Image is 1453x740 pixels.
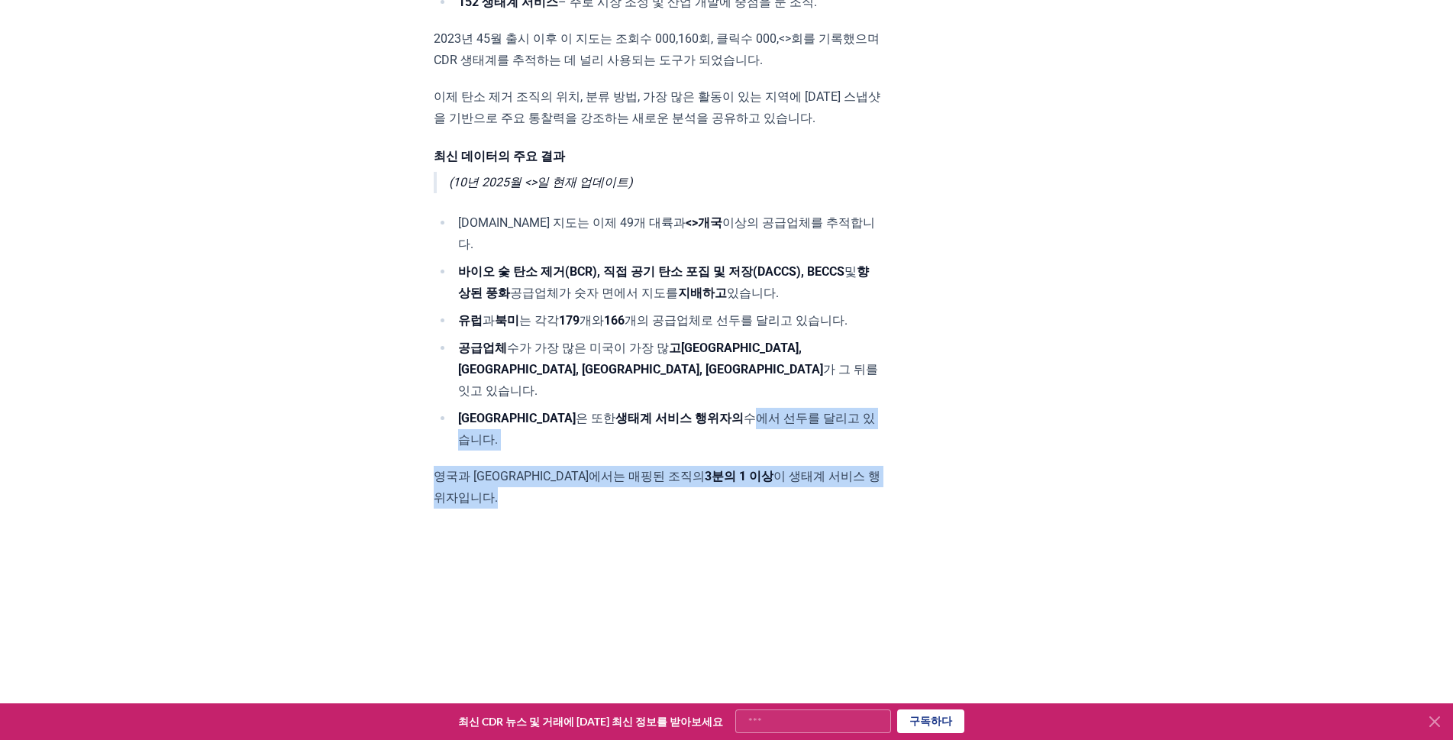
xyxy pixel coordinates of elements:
[458,313,483,328] strong: 유럽
[458,411,576,425] strong: [GEOGRAPHIC_DATA]
[458,264,869,300] strong: 향상된 풍화
[454,408,880,451] li: 은 또한 수에서 선두를 달리고 있습니다.
[449,175,633,189] em: (10년 2025월 <>일 현재 업데이트)
[434,466,880,509] p: 영국과 [GEOGRAPHIC_DATA]에서는 매핑된 조직의 이 생태계 서비스 행위자입니다 .
[458,264,844,279] strong: 바이오 숯 탄소 제거(BCR), 직접 공기 탄소 포집 및 저장(DACCS), BECCS
[705,469,773,483] strong: 3분의 1 이상
[669,341,681,355] strong: 고
[615,411,744,425] strong: 생태계 서비스 행위자의
[495,313,519,328] strong: 북미
[678,286,727,300] strong: 지배하고
[559,313,580,328] strong: 179
[434,149,565,163] strong: 최신 데이터의 주요 결과
[454,212,880,255] li: [DOMAIN_NAME] 지도는 이제 49개 대륙과 이상의 공급업체를 추적합니다.
[434,28,880,71] p: 2023년 45월 출시 이후 이 지도는 조회수 000,160회, 클릭수 000,<>회를 기록했으며 CDR 생태계를 추적하는 데 널리 사용되는 도구가 되었습니다.
[458,341,507,355] strong: 공급업체
[434,86,880,129] p: 이제 탄소 제거 조직의 위치, 분류 방법, 가장 많은 활동이 있는 지역에 [DATE] 스냅샷을 기반으로 주요 통찰력을 강조하는 새로운 분석을 공유하고 있습니다.
[454,338,880,402] li: 수가 가장 많은 미국이 가장 많 가 그 뒤를 잇고 있습니다.
[454,310,880,331] li: 과 는 각각 개와 개의 공급업체로 선두를 달리고 있습니다.
[686,215,722,230] strong: <>개국
[604,313,625,328] strong: 166
[454,261,880,304] li: 및 공급업체가 숫자 면에서 지도를 있습니다.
